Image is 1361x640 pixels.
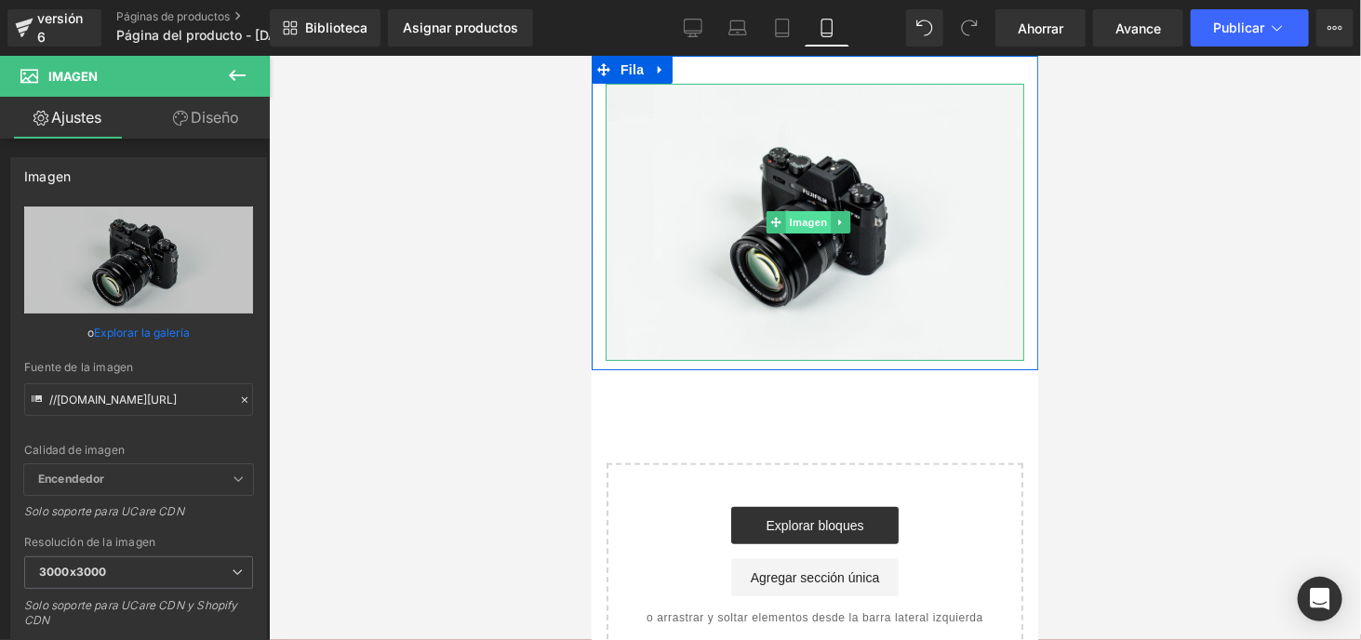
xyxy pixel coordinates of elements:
[24,598,238,627] font: Solo soporte para UCare CDN y Shopify CDN
[87,326,94,340] font: o
[55,555,392,568] font: o arrastrar y soltar elementos desde la barra lateral izquierda
[305,20,367,35] font: Biblioteca
[24,168,71,184] font: Imagen
[29,7,52,21] font: Fila
[1298,577,1342,621] div: Abrir Intercom Messenger
[1191,9,1309,47] button: Publicar
[1316,9,1354,47] button: Más
[116,9,330,24] a: Páginas de productos
[94,326,190,340] font: Explorar la galería
[159,514,288,529] font: Agregar sección única
[805,9,849,47] a: Móvil
[48,69,98,84] font: Imagen
[951,9,988,47] button: Rehacer
[174,462,272,477] font: Explorar bloques
[270,9,380,47] a: Nueva Biblioteca
[191,108,239,127] font: Diseño
[760,9,805,47] a: Tableta
[139,97,274,139] a: Diseño
[715,9,760,47] a: Computadora portátil
[116,9,230,23] font: Páginas de productos
[906,9,943,47] button: Deshacer
[51,108,101,127] font: Ajustes
[1093,9,1183,47] a: Avance
[1018,20,1063,36] font: Ahorrar
[38,472,104,486] font: Encendedor
[24,443,125,457] font: Calidad de imagen
[1115,20,1161,36] font: Avance
[140,451,307,488] a: Explorar bloques
[197,161,235,173] font: Imagen
[239,155,259,178] a: Expandir / Contraer
[24,504,184,518] font: Solo soporte para UCare CDN
[24,535,155,549] font: Resolución de la imagen
[116,27,358,43] font: Página del producto - [DATE] 09:32:09
[39,565,106,579] font: 3000x3000
[140,503,307,540] a: Agregar sección única
[1213,20,1264,35] font: Publicar
[403,20,518,35] font: Asignar productos
[24,383,253,416] input: Enlace
[7,9,101,47] a: versión 6
[671,9,715,47] a: De oficina
[37,10,83,45] font: versión 6
[24,360,133,374] font: Fuente de la imagen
